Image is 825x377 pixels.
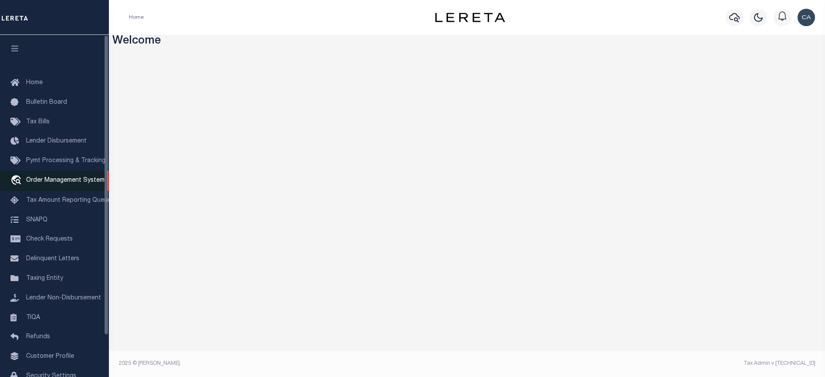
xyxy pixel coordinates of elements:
span: Pymt Processing & Tracking [26,158,105,164]
span: Refunds [26,334,50,340]
h3: Welcome [112,35,822,48]
span: Lender Non-Disbursement [26,295,101,301]
li: Home [129,14,144,21]
div: 2025 © [PERSON_NAME]. [112,360,467,367]
span: Check Requests [26,236,73,242]
i: travel_explore [10,175,24,187]
span: Tax Amount Reporting Queue [26,197,111,204]
span: Customer Profile [26,353,74,360]
span: Order Management System [26,177,105,183]
span: Bulletin Board [26,99,67,105]
img: logo-dark.svg [435,13,505,22]
span: Tax Bills [26,119,50,125]
span: SNAPQ [26,217,47,223]
span: TIQA [26,314,40,320]
span: Taxing Entity [26,275,63,282]
img: svg+xml;base64,PHN2ZyB4bWxucz0iaHR0cDovL3d3dy53My5vcmcvMjAwMC9zdmciIHBvaW50ZXItZXZlbnRzPSJub25lIi... [798,9,815,26]
span: Delinquent Letters [26,256,79,262]
span: Lender Disbursement [26,138,87,144]
span: Home [26,80,43,86]
div: Tax Admin v.[TECHNICAL_ID] [473,360,815,367]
